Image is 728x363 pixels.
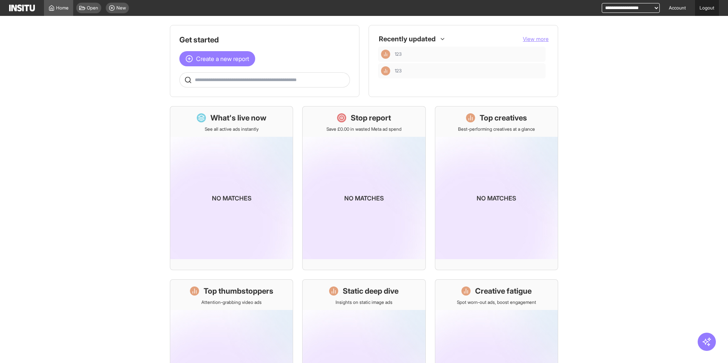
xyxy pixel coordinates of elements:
p: Attention-grabbing video ads [201,299,262,305]
a: Stop reportSave £0.00 in wasted Meta ad spendNo matches [302,106,425,270]
img: coming-soon-gradient_kfitwp.png [435,137,558,259]
a: Top creativesBest-performing creatives at a glanceNo matches [435,106,558,270]
h1: Get started [179,34,350,45]
span: 123 [395,51,402,57]
span: 123 [395,68,402,74]
img: coming-soon-gradient_kfitwp.png [170,137,293,259]
h1: Stop report [351,113,391,123]
span: View more [523,36,549,42]
p: Insights on static image ads [336,299,392,305]
span: Home [56,5,69,11]
p: No matches [344,194,384,203]
img: Logo [9,5,35,11]
a: What's live nowSee all active ads instantlyNo matches [170,106,293,270]
p: No matches [212,194,251,203]
p: Save £0.00 in wasted Meta ad spend [326,126,402,132]
span: Open [87,5,98,11]
h1: Top thumbstoppers [204,286,273,296]
h1: Top creatives [480,113,527,123]
span: 123 [395,51,543,57]
p: See all active ads instantly [205,126,259,132]
h1: Static deep dive [343,286,399,296]
p: Best-performing creatives at a glance [458,126,535,132]
span: 123 [395,68,543,74]
button: Create a new report [179,51,255,66]
h1: What's live now [210,113,267,123]
p: No matches [477,194,516,203]
span: New [116,5,126,11]
div: Insights [381,66,390,75]
div: Insights [381,50,390,59]
button: View more [523,35,549,43]
img: coming-soon-gradient_kfitwp.png [303,137,425,259]
span: Create a new report [196,54,249,63]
